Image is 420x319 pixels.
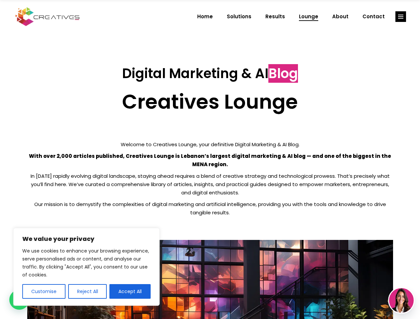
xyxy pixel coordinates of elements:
[29,153,391,168] strong: With over 2,000 articles published, Creatives Lounge is Lebanon’s largest digital marketing & AI ...
[227,8,251,25] span: Solutions
[362,8,385,25] span: Contact
[395,11,406,22] a: link
[190,8,220,25] a: Home
[265,8,285,25] span: Results
[27,172,393,197] p: In [DATE] rapidly evolving digital landscape, staying ahead requires a blend of creative strategy...
[68,284,107,299] button: Reject All
[27,90,393,114] h2: Creatives Lounge
[332,8,349,25] span: About
[268,64,298,83] span: Blog
[13,228,160,306] div: We value your privacy
[27,65,393,81] h3: Digital Marketing & AI
[22,247,151,279] p: We use cookies to enhance your browsing experience, serve personalised ads or content, and analys...
[389,288,414,313] img: agent
[355,8,392,25] a: Contact
[197,8,213,25] span: Home
[9,290,29,310] div: WhatsApp contact
[325,8,355,25] a: About
[22,284,66,299] button: Customise
[220,8,258,25] a: Solutions
[27,200,393,217] p: Our mission is to demystify the complexities of digital marketing and artificial intelligence, pr...
[14,6,81,27] img: Creatives
[109,284,151,299] button: Accept All
[299,8,318,25] span: Lounge
[258,8,292,25] a: Results
[22,235,151,243] p: We value your privacy
[292,8,325,25] a: Lounge
[27,140,393,149] p: Welcome to Creatives Lounge, your definitive Digital Marketing & AI Blog.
